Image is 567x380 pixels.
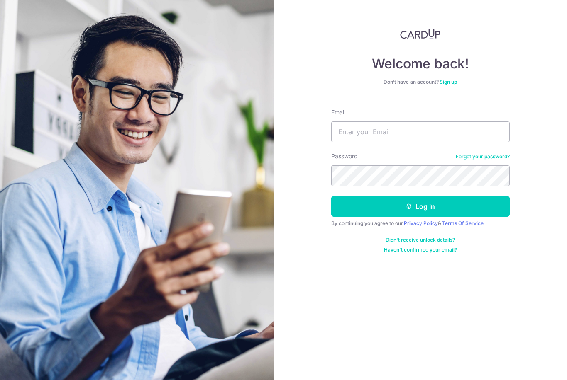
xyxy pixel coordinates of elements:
a: Haven't confirmed your email? [384,247,457,253]
a: Privacy Policy [404,220,438,226]
img: CardUp Logo [400,29,441,39]
h4: Welcome back! [331,56,510,72]
input: Enter your Email [331,121,510,142]
a: Terms Of Service [442,220,484,226]
a: Sign up [440,79,457,85]
div: By continuing you agree to our & [331,220,510,227]
a: Didn't receive unlock details? [386,237,455,243]
div: Don’t have an account? [331,79,510,85]
a: Forgot your password? [456,153,510,160]
button: Log in [331,196,510,217]
label: Password [331,152,358,160]
label: Email [331,108,345,116]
